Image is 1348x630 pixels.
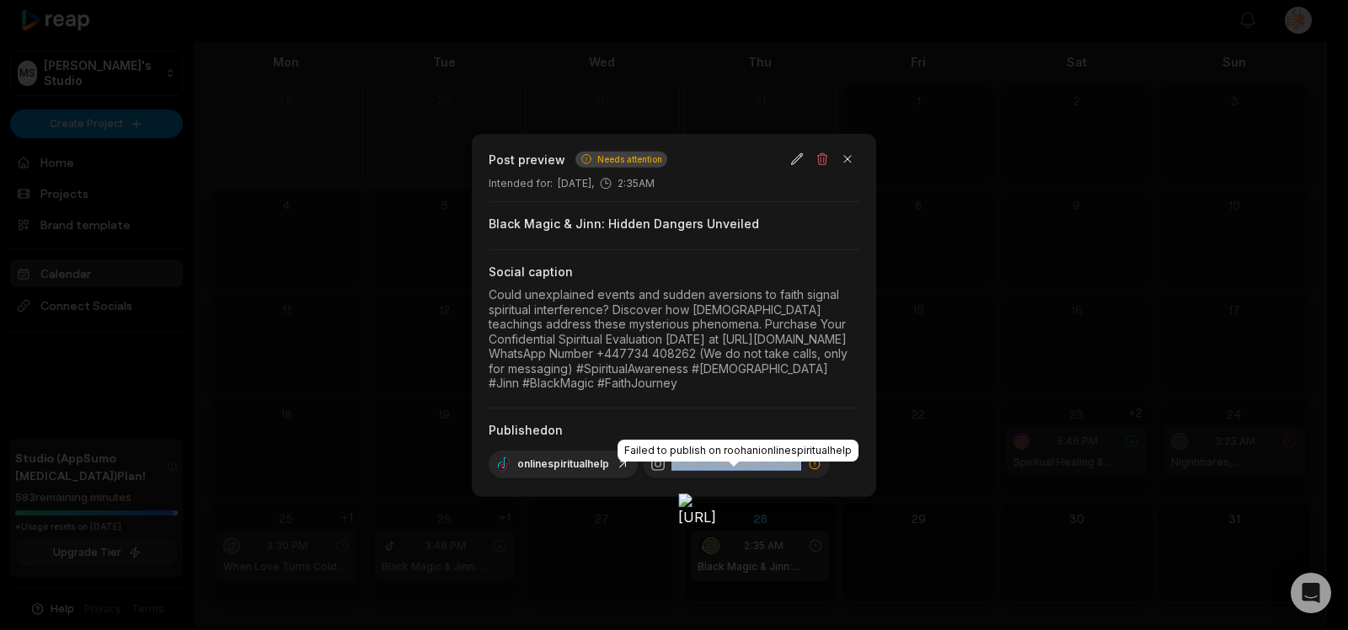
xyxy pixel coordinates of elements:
span: Intended for : [489,176,553,191]
span: Needs attention [597,152,662,165]
h2: Post preview [489,150,565,168]
img: icon-4ce3ab2c.png [678,494,716,507]
span: [URL] [678,509,716,526]
div: Social caption [489,264,859,280]
a: onlinespiritualhelp [497,456,629,471]
div: Could unexplained events and sudden aversions to faith signal spiritual interference? Discover ho... [489,287,859,391]
div: Published on [489,421,859,438]
div: Black Magic & Jinn: Hidden Dangers Unveiled [489,216,859,232]
div: roohanionlinespiritualhelp [643,450,830,478]
div: [DATE], 2:35AM [489,176,859,191]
